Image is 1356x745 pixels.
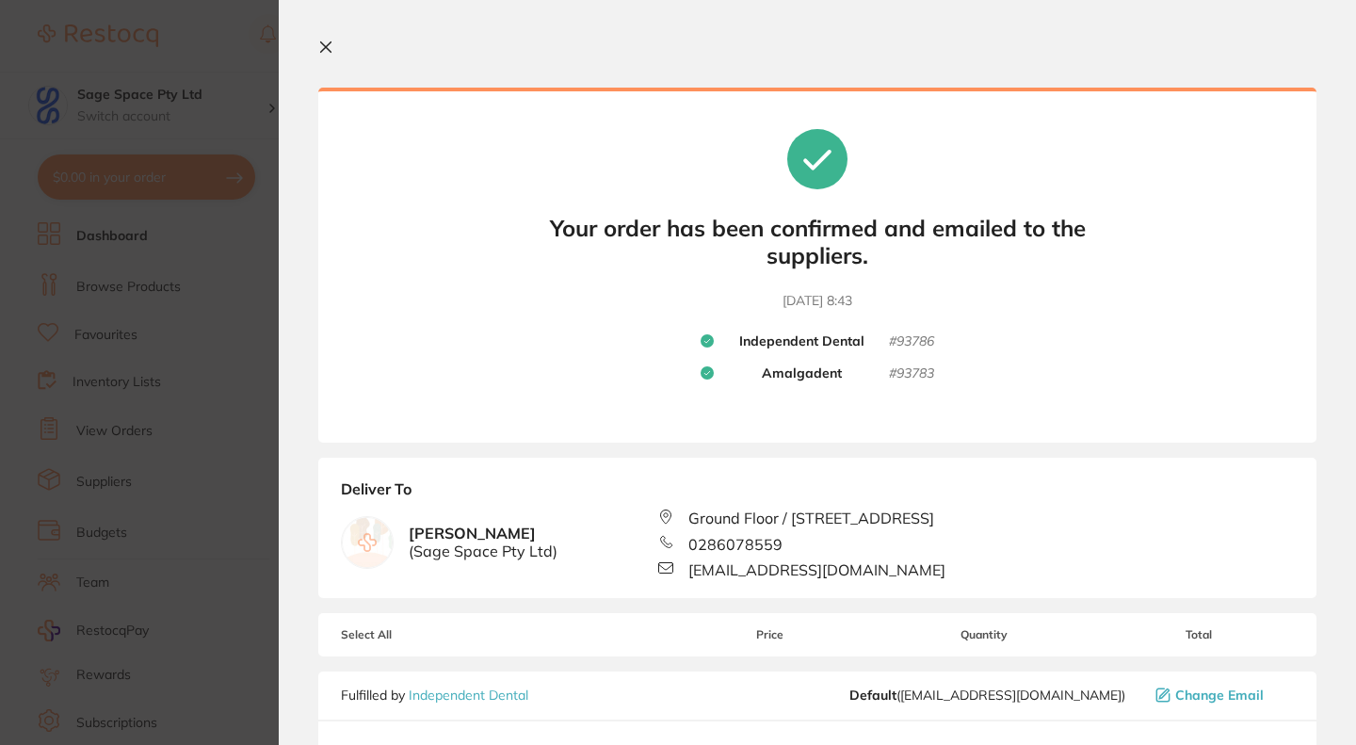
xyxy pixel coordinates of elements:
[1150,687,1294,704] button: Change Email
[341,628,529,641] span: Select All
[1104,628,1294,641] span: Total
[865,628,1104,641] span: Quantity
[409,687,528,704] a: Independent Dental
[688,536,783,553] span: 0286078559
[341,480,1294,509] b: Deliver To
[409,543,557,559] span: ( Sage Space Pty Ltd )
[341,688,528,703] p: Fulfilled by
[342,517,393,568] img: empty.jpg
[674,628,864,641] span: Price
[889,365,934,382] small: # 93783
[849,687,896,704] b: Default
[409,525,557,559] b: [PERSON_NAME]
[688,510,934,526] span: Ground Floor / [STREET_ADDRESS]
[688,561,945,578] span: [EMAIL_ADDRESS][DOMAIN_NAME]
[889,333,934,350] small: # 93786
[535,215,1100,269] b: Your order has been confirmed and emailed to the suppliers.
[762,365,842,382] b: Amalgadent
[739,333,864,350] b: Independent Dental
[849,688,1125,703] span: orders@independentdental.com.au
[1175,688,1264,703] span: Change Email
